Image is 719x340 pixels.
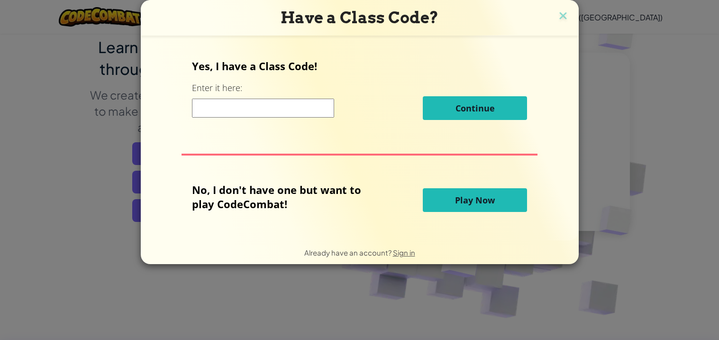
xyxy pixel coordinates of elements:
[423,188,527,212] button: Play Now
[455,194,495,206] span: Play Now
[192,82,242,94] label: Enter it here:
[455,102,495,114] span: Continue
[423,96,527,120] button: Continue
[304,248,393,257] span: Already have an account?
[557,9,569,24] img: close icon
[281,8,438,27] span: Have a Class Code?
[192,59,527,73] p: Yes, I have a Class Code!
[192,183,375,211] p: No, I don't have one but want to play CodeCombat!
[393,248,415,257] a: Sign in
